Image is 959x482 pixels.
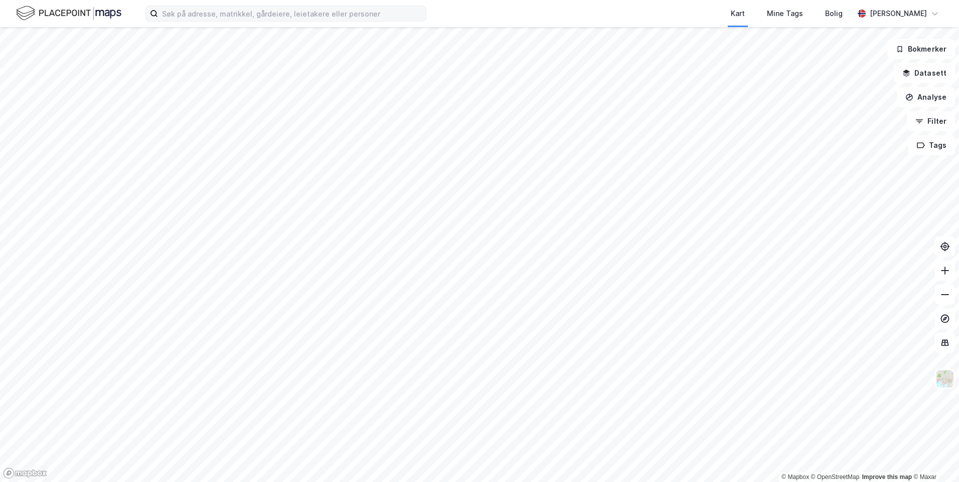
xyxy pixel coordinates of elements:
[781,473,809,480] a: Mapbox
[894,63,955,83] button: Datasett
[158,6,426,21] input: Søk på adresse, matrikkel, gårdeiere, leietakere eller personer
[909,434,959,482] iframe: Chat Widget
[897,87,955,107] button: Analyse
[908,135,955,155] button: Tags
[907,111,955,131] button: Filter
[825,8,843,20] div: Bolig
[935,369,954,388] img: Z
[767,8,803,20] div: Mine Tags
[811,473,860,480] a: OpenStreetMap
[862,473,912,480] a: Improve this map
[731,8,745,20] div: Kart
[870,8,927,20] div: [PERSON_NAME]
[887,39,955,59] button: Bokmerker
[16,5,121,22] img: logo.f888ab2527a4732fd821a326f86c7f29.svg
[3,467,47,479] a: Mapbox homepage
